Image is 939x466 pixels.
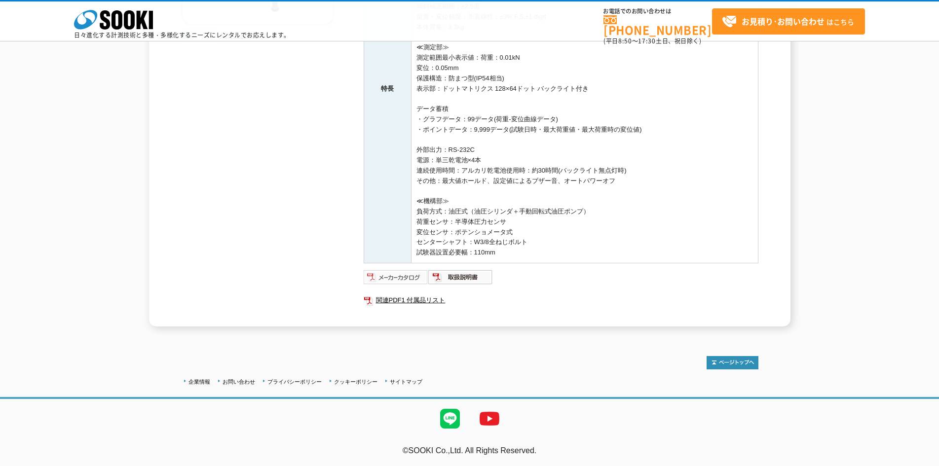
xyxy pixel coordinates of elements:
[707,356,758,369] img: トップページへ
[618,36,632,45] span: 8:50
[428,269,493,285] img: 取扱説明書
[334,379,377,385] a: クッキーポリシー
[603,15,712,36] a: [PHONE_NUMBER]
[74,32,290,38] p: 日々進化する計測技術と多種・多様化するニーズにレンタルでお応えします。
[742,15,825,27] strong: お見積り･お問い合わせ
[430,399,470,438] img: LINE
[390,379,422,385] a: サイトマップ
[364,276,428,283] a: メーカーカタログ
[638,36,656,45] span: 17:30
[722,14,854,29] span: はこちら
[267,379,322,385] a: プライバシーポリシー
[428,276,493,283] a: 取扱説明書
[603,8,712,14] span: お電話でのお問い合わせは
[470,399,509,438] img: YouTube
[188,379,210,385] a: 企業情報
[712,8,865,35] a: お見積り･お問い合わせはこちら
[901,457,939,465] a: テストMail
[364,294,758,307] a: 関連PDF1 付属品リスト
[364,269,428,285] img: メーカーカタログ
[223,379,255,385] a: お問い合わせ
[603,36,701,45] span: (平日 ～ 土日、祝日除く)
